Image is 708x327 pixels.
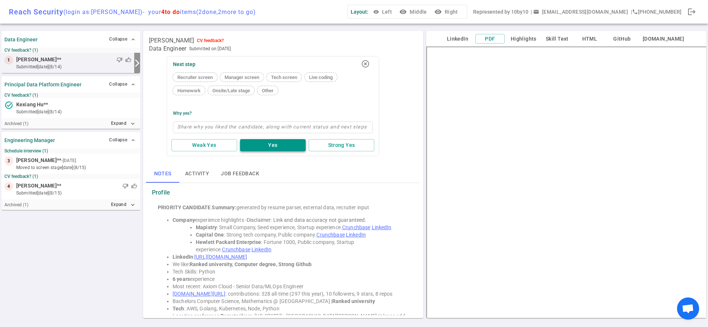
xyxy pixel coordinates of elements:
[173,254,193,260] strong: LinkedIn
[190,261,312,267] strong: Ranked university, Computer degree, Strong Github
[16,101,44,109] span: Kexiang Hu
[109,118,137,129] button: Expandexpand_more
[173,290,409,297] li: : contributions: 328 all-time (297 this year), 10 followers, 9 stars, 8 repos
[361,59,370,68] i: highlight_off
[399,8,407,16] i: visibility
[174,75,216,80] span: Recruiter screen
[251,247,271,252] a: LinkedIn
[4,148,137,154] small: Schedule interview (1)
[4,48,137,53] small: CV feedback? (1)
[158,204,236,210] strong: PRIORITY CANDIDATE Summary:
[240,139,306,151] button: Yes
[122,183,128,189] span: thumb_down
[173,61,195,67] span: Next step
[173,276,190,282] strong: 6 years
[351,9,368,15] span: Layout:
[196,239,261,245] strong: Hewlett Packard Enterprise
[222,75,262,80] span: Manager screen
[152,189,170,196] strong: Profile
[129,120,136,127] i: expand_more
[173,291,225,297] a: [DOMAIN_NAME][URL]
[149,45,186,52] span: Data Engineer
[196,224,217,230] strong: Mapistry
[316,232,344,238] a: Crunchbase
[16,156,57,164] span: [PERSON_NAME]
[533,9,539,15] span: email
[130,37,136,42] span: expand_less
[398,5,430,19] button: visibilityMiddle
[109,199,137,210] button: Expandexpand_more
[196,238,409,253] li: : Fortune 1000, Public company, Startup experience.
[173,306,184,311] strong: Tech
[117,57,122,63] span: thumb_down
[4,121,28,126] small: Archived ( 1 )
[146,165,179,183] button: Notes
[372,224,392,230] a: LinkedIn
[173,297,409,305] li: Bachelors Computer Science, Mathematics @ [GEOGRAPHIC_DATA] |
[196,232,224,238] strong: Capital One
[107,34,137,45] button: Collapse
[171,139,237,151] button: Weak Yes
[9,7,256,16] div: Reach Security
[196,231,409,238] li: : Strong tech company, Public company.
[4,101,13,110] i: task_alt
[4,182,13,191] div: 4
[433,5,461,19] button: visibilityRight
[4,202,28,207] small: Archived ( 1 )
[131,183,137,189] span: thumb_up
[309,139,374,151] button: Strong Yes
[4,93,137,98] small: CV feedback? (1)
[687,7,696,16] span: logout
[4,174,137,179] small: CV feedback? (1)
[332,298,375,304] strong: Ranked university
[677,297,699,320] a: Open chat
[129,202,136,208] i: expand_more
[173,216,409,224] li: experience highlights -
[221,313,239,319] strong: Remote
[4,137,55,143] strong: Engineering Manager
[107,135,137,145] button: Collapse
[63,8,143,16] span: (login as: [PERSON_NAME] )
[607,34,637,44] button: GitHub
[61,157,76,164] small: - [DATE]
[130,137,136,143] span: expand_less
[16,56,57,63] span: [PERSON_NAME]
[342,224,370,230] a: Crunchbase
[640,34,687,44] button: [DOMAIN_NAME]
[107,79,137,90] button: Collapse
[434,8,442,16] i: visibility
[247,217,367,223] span: Disclaimer: Link and data accuracy not guaranteed.
[426,47,707,318] iframe: candidate_document_preview__iframe
[4,156,13,165] div: 3
[542,34,572,44] button: Skill Text
[16,63,131,70] small: submitted [DATE] (8/14)
[215,165,265,183] button: Job feedback
[173,312,409,327] li: Location preference: (from: [US_STATE]) , [GEOGRAPHIC_DATA][PERSON_NAME] (please add location to ...
[4,82,81,87] strong: Principal Data Platform Engineer
[149,37,194,44] span: [PERSON_NAME]
[532,5,631,19] button: Open a message box
[4,56,13,65] div: 1
[475,34,505,44] button: PDF
[125,57,131,63] span: thumb_up
[684,4,699,19] div: Done
[173,275,409,283] li: experience
[373,9,379,15] span: visibility
[197,38,224,43] div: CV feedback?
[173,217,195,223] strong: Company
[173,111,192,116] div: Why Yes?
[209,88,253,93] span: Onsite/Late stage
[371,5,395,19] button: Left
[143,8,256,16] span: - your items ( 2 done, 2 more to go)
[174,88,204,93] span: Homework
[173,305,409,312] li: : AWS, Golang, Kubernetes, Node, Python
[4,37,38,42] strong: Data Engineer
[508,34,539,44] button: Highlights
[173,261,409,268] li: We like:
[130,82,136,87] span: expand_less
[575,34,604,44] button: HTML
[133,59,142,68] i: arrow_forward_ios
[473,5,681,19] div: Represented by 10by10 | | [PHONE_NUMBER]
[158,204,409,211] div: generated by resume parser, external data, recruiter input
[443,34,472,44] button: LinkedIn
